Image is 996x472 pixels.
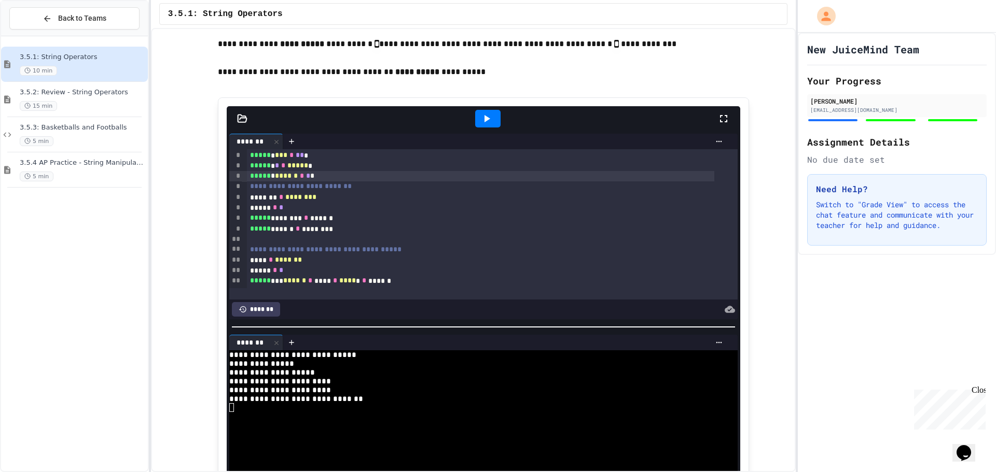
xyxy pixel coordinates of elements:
div: [PERSON_NAME] [810,96,984,106]
span: Back to Teams [58,13,106,24]
span: 3.5.2: Review - String Operators [20,88,146,97]
p: Switch to "Grade View" to access the chat feature and communicate with your teacher for help and ... [816,199,978,231]
h2: Assignment Details [807,135,987,149]
iframe: chat widget [952,431,986,462]
span: 3.5.4 AP Practice - String Manipulation [20,159,146,167]
button: Back to Teams [9,7,140,30]
h2: Your Progress [807,74,987,88]
div: My Account [806,4,838,28]
span: 3.5.1: String Operators [20,53,146,62]
div: [EMAIL_ADDRESS][DOMAIN_NAME] [810,106,984,114]
span: 3.5.3: Basketballs and Footballs [20,123,146,132]
span: 5 min [20,171,53,181]
div: No due date set [807,153,987,166]
h1: New JuiceMind Team [807,42,919,56]
div: Chat with us now!Close [4,4,72,66]
span: 3.5.1: String Operators [168,8,283,20]
span: 5 min [20,136,53,146]
span: 10 min [20,66,57,76]
span: 15 min [20,101,57,111]
iframe: chat widget [910,385,986,430]
h3: Need Help? [816,183,978,195]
